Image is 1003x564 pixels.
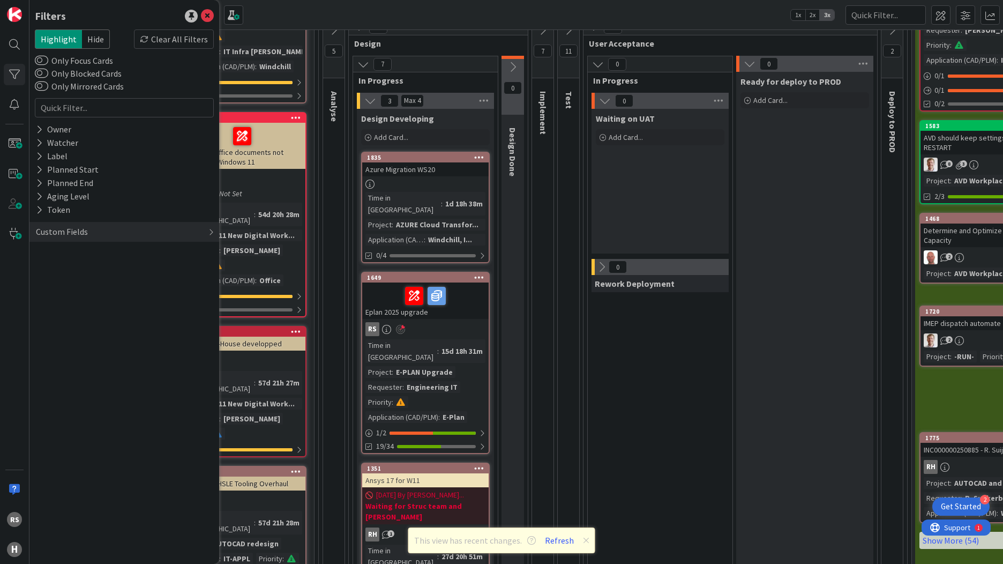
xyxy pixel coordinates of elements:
[35,68,48,79] button: Only Blocked Cards
[82,29,110,49] span: Hide
[393,366,455,378] div: E-PLAN Upgrade
[221,244,283,256] div: [PERSON_NAME]
[609,132,643,142] span: Add Card...
[740,76,841,87] span: Ready for deploy to PROD
[184,468,305,476] div: 1301
[179,327,305,337] div: 1309
[256,209,302,220] div: 54d 20h 28m
[365,339,437,363] div: Time in [GEOGRAPHIC_DATA]
[534,44,552,57] span: 7
[35,81,48,92] button: Only Mirrored Cards
[254,209,256,220] span: :
[760,57,778,70] span: 0
[35,8,66,24] div: Filters
[593,75,719,86] span: In Progress
[179,113,305,123] div: 1341
[980,495,990,504] div: 2
[946,160,953,167] span: 8
[367,465,489,472] div: 1351
[373,58,392,71] span: 7
[924,54,997,66] div: Application (CAD/PLM)
[365,234,424,246] div: Application (CAD/PLM)
[256,517,302,529] div: 57d 21h 28m
[376,489,464,501] span: [DATE] By [PERSON_NAME]...
[35,190,91,203] div: Aging Level
[952,351,977,362] div: -RUN-
[946,336,953,343] span: 2
[946,253,953,260] span: 2
[425,234,475,246] div: Windchill, I...
[210,229,297,241] div: W11 New Digital Work...
[179,123,305,169] div: [W11] Old office documents not opening in Windows 11
[924,351,950,362] div: Project
[392,366,393,378] span: :
[179,467,305,477] div: 1301
[219,413,221,425] span: :
[179,494,305,508] div: AR
[362,464,489,473] div: 1351
[934,98,945,109] span: 0/2
[615,94,633,107] span: 0
[219,244,221,256] span: :
[924,175,950,187] div: Project
[362,528,489,541] div: RH
[924,158,938,172] img: BO
[329,91,340,122] span: Analyse
[608,58,626,71] span: 0
[179,337,305,351] div: Tooling -- In-House developped
[997,507,998,519] span: :
[960,160,967,167] span: 3
[924,39,950,51] div: Priority
[365,501,485,522] b: Waiting for Struc team and [PERSON_NAME]
[7,7,22,22] img: Visit kanbanzone.com
[257,61,294,72] div: Windchill
[934,70,945,81] span: 0 / 1
[35,136,79,150] div: Watcher
[179,443,305,456] div: 0/1
[179,76,305,89] div: 0/1
[362,322,489,336] div: RS
[753,95,788,105] span: Add Card...
[257,274,283,286] div: Office
[961,492,962,504] span: :
[367,274,489,281] div: 1649
[179,327,305,351] div: 1309Tooling -- In-House developped
[325,44,343,57] span: 5
[997,54,998,66] span: :
[380,94,399,107] span: 3
[210,538,281,550] div: AUTOCAD redesign
[924,250,938,264] img: RK
[950,477,952,489] span: :
[35,54,113,67] label: Only Focus Cards
[365,528,379,541] div: RH
[362,473,489,487] div: Ansys 17 for W11
[35,176,94,190] div: Planned End
[932,498,990,516] div: Open Get Started checklist, remaining modules: 2
[392,219,393,231] span: :
[35,150,69,163] div: Label
[362,273,489,283] div: 1649
[256,377,302,389] div: 57d 21h 27m
[179,467,305,491] div: 1301AutoCAD -- HSLE Tooling Overhaul
[538,91,549,135] span: Implement
[845,5,926,25] input: Quick Filter...
[365,381,402,393] div: Requester
[365,366,392,378] div: Project
[365,192,441,216] div: Time in [GEOGRAPHIC_DATA]
[35,29,82,49] span: Highlight
[367,154,489,161] div: 1835
[179,354,305,368] div: AR
[362,426,489,440] div: 1/2
[365,219,392,231] div: Project
[35,55,48,66] button: Only Focus Cards
[443,198,485,210] div: 1d 18h 38m
[439,345,485,357] div: 15d 18h 31m
[35,225,89,239] div: Custom Fields
[438,411,440,423] span: :
[924,507,997,519] div: Application (CAD/PLM)
[35,80,124,93] label: Only Mirrored Cards
[362,153,489,176] div: 1835Azure Migration WS20
[374,132,408,142] span: Add Card...
[440,411,467,423] div: E-Plan
[35,163,100,176] div: Planned Start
